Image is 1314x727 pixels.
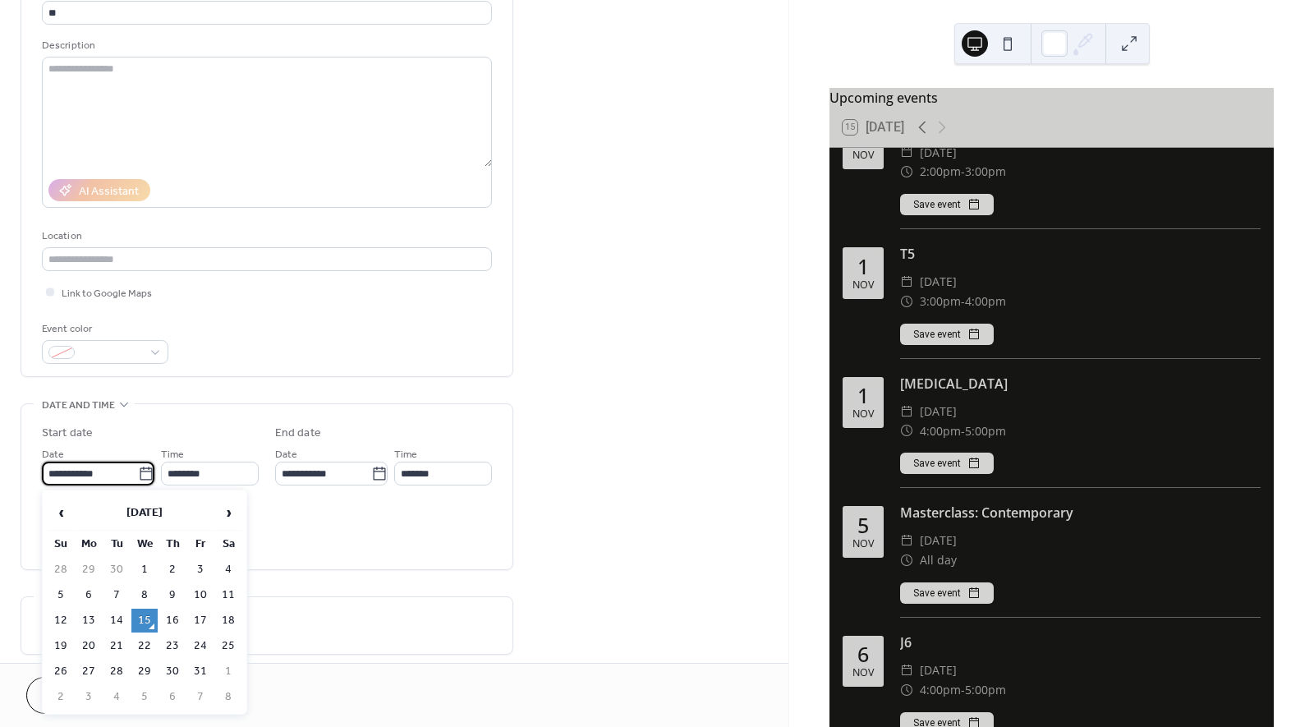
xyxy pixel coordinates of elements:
div: Event color [42,320,165,338]
div: ​ [900,421,913,441]
div: [MEDICAL_DATA] [900,374,1261,393]
td: 21 [103,634,130,658]
div: Masterclass: Contemporary [900,503,1261,522]
td: 11 [215,583,241,607]
span: - [961,421,965,441]
span: - [961,292,965,311]
span: 2:00pm [920,162,961,182]
button: Save event [900,194,994,215]
span: - [961,680,965,700]
span: Time [394,446,417,463]
button: Save event [900,453,994,474]
div: 1 [857,385,869,406]
td: 5 [131,685,158,709]
span: [DATE] [920,143,957,163]
span: 4:00pm [920,421,961,441]
td: 18 [215,609,241,633]
th: Fr [187,532,214,556]
td: 6 [159,685,186,709]
td: 6 [76,583,102,607]
td: 24 [187,634,214,658]
td: 27 [76,660,102,683]
td: 20 [76,634,102,658]
span: Time [161,446,184,463]
th: Sa [215,532,241,556]
td: 8 [215,685,241,709]
td: 8 [131,583,158,607]
div: Nov [852,280,874,291]
td: 26 [48,660,74,683]
div: ​ [900,531,913,550]
div: ​ [900,680,913,700]
span: 5:00pm [965,421,1006,441]
td: 7 [103,583,130,607]
span: - [961,162,965,182]
div: 6 [857,644,869,665]
span: Date [275,446,297,463]
div: ​ [900,162,913,182]
td: 22 [131,634,158,658]
td: 17 [187,609,214,633]
th: Mo [76,532,102,556]
td: 28 [103,660,130,683]
div: Upcoming events [829,88,1274,108]
td: 3 [76,685,102,709]
td: 29 [76,558,102,582]
td: 15 [131,609,158,633]
div: Description [42,37,489,54]
th: We [131,532,158,556]
div: Nov [852,539,874,550]
div: ​ [900,272,913,292]
div: ​ [900,292,913,311]
span: [DATE] [920,660,957,680]
th: Th [159,532,186,556]
div: 5 [857,515,869,536]
button: Save event [900,582,994,604]
td: 2 [159,558,186,582]
div: J6 [900,633,1261,652]
span: Date and time [42,397,115,414]
td: 1 [215,660,241,683]
div: Nov [852,150,874,161]
td: 19 [48,634,74,658]
td: 30 [103,558,130,582]
td: 9 [159,583,186,607]
td: 2 [48,685,74,709]
div: End date [275,425,321,442]
div: Nov [852,409,874,420]
td: 4 [215,558,241,582]
span: [DATE] [920,531,957,550]
td: 7 [187,685,214,709]
span: All day [920,550,957,570]
div: ​ [900,143,913,163]
span: 5:00pm [965,680,1006,700]
td: 4 [103,685,130,709]
td: 5 [48,583,74,607]
div: ​ [900,550,913,570]
div: Location [42,228,489,245]
a: Cancel [26,677,127,714]
span: [DATE] [920,402,957,421]
td: 28 [48,558,74,582]
td: 3 [187,558,214,582]
th: Su [48,532,74,556]
span: Link to Google Maps [62,285,152,302]
td: 1 [131,558,158,582]
td: 23 [159,634,186,658]
td: 30 [159,660,186,683]
span: 3:00pm [920,292,961,311]
div: Start date [42,425,93,442]
td: 14 [103,609,130,633]
span: ‹ [48,496,73,529]
div: T5 [900,244,1261,264]
div: ​ [900,660,913,680]
th: Tu [103,532,130,556]
td: 12 [48,609,74,633]
td: 25 [215,634,241,658]
td: 13 [76,609,102,633]
span: Date [42,446,64,463]
td: 10 [187,583,214,607]
th: [DATE] [76,495,214,531]
span: 4:00pm [965,292,1006,311]
button: Save event [900,324,994,345]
